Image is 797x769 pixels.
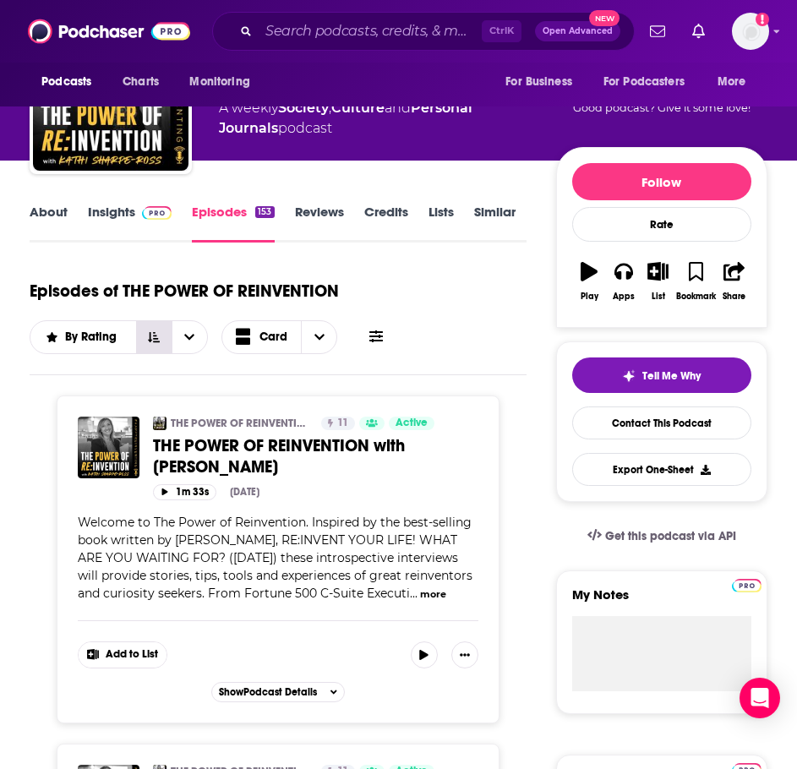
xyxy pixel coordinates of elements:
[30,66,113,98] button: open menu
[505,70,572,94] span: For Business
[396,415,428,432] span: Active
[685,17,712,46] a: Show notifications dropdown
[331,100,385,116] a: Culture
[211,682,345,702] button: ShowPodcast Details
[474,204,516,243] a: Similar
[603,70,685,94] span: For Podcasters
[589,10,620,26] span: New
[605,529,736,543] span: Get this podcast via API
[219,100,472,136] a: Personal Journals
[189,70,249,94] span: Monitoring
[30,320,208,354] h2: Choose List sort
[78,515,472,601] span: Welcome to The Power of Reinvention. Inspired by the best-selling book written by [PERSON_NAME], ...
[535,21,620,41] button: Open AdvancedNew
[142,206,172,220] img: Podchaser Pro
[278,100,329,116] a: Society
[410,586,418,601] span: ...
[212,12,635,51] div: Search podcasts, credits, & more...
[718,70,746,94] span: More
[732,13,769,50] img: User Profile
[88,204,172,243] a: InsightsPodchaser Pro
[295,204,344,243] a: Reviews
[574,515,750,557] a: Get this podcast via API
[219,98,556,139] div: A weekly podcast
[192,204,274,243] a: Episodes153
[230,486,259,498] div: [DATE]
[572,406,751,439] a: Contact This Podcast
[177,66,271,98] button: open menu
[171,417,310,430] a: THE POWER OF REINVENTION with [PERSON_NAME]
[641,251,675,312] button: List
[613,292,635,302] div: Apps
[543,27,613,35] span: Open Advanced
[221,320,338,354] button: Choose View
[607,251,641,312] button: Apps
[572,586,751,616] label: My Notes
[106,648,158,661] span: Add to List
[732,13,769,50] span: Logged in as ei1745
[255,206,274,218] div: 153
[78,417,139,478] img: THE POWER OF REINVENTION with Kathi Sharpe-Ross
[622,369,636,383] img: tell me why sparkle
[30,281,339,302] h1: Episodes of THE POWER OF REINVENTION
[153,435,478,477] a: THE POWER OF REINVENTION with [PERSON_NAME]
[123,70,159,94] span: Charts
[112,66,169,98] a: Charts
[79,642,166,668] button: Show More Button
[429,204,454,243] a: Lists
[420,587,446,602] button: more
[706,66,767,98] button: open menu
[30,204,68,243] a: About
[451,641,478,668] button: Show More Button
[652,292,665,302] div: List
[572,163,751,200] button: Follow
[732,579,762,592] img: Podchaser Pro
[494,66,593,98] button: open menu
[337,415,348,432] span: 11
[136,321,172,353] button: Sort Direction
[572,207,751,242] div: Rate
[329,100,331,116] span: ,
[28,15,190,47] img: Podchaser - Follow, Share and Rate Podcasts
[389,417,434,430] a: Active
[592,66,709,98] button: open menu
[65,331,123,343] span: By Rating
[676,292,716,302] div: Bookmark
[153,435,405,477] span: THE POWER OF REINVENTION with [PERSON_NAME]
[572,357,751,393] button: tell me why sparkleTell Me Why
[675,251,717,312] button: Bookmark
[642,369,701,383] span: Tell Me Why
[172,321,207,353] button: open menu
[153,484,216,500] button: 1m 33s
[732,576,762,592] a: Pro website
[723,292,745,302] div: Share
[219,686,317,698] span: Show Podcast Details
[572,251,607,312] button: Play
[30,331,136,343] button: open menu
[573,101,751,114] span: Good podcast? Give it some love!
[643,17,672,46] a: Show notifications dropdown
[385,100,411,116] span: and
[717,251,751,312] button: Share
[259,331,287,343] span: Card
[153,417,166,430] img: THE POWER OF REINVENTION with Kathi Sharpe-Ross
[41,70,91,94] span: Podcasts
[364,204,408,243] a: Credits
[482,20,521,42] span: Ctrl K
[581,292,598,302] div: Play
[732,13,769,50] button: Show profile menu
[321,417,355,430] a: 11
[740,678,780,718] div: Open Intercom Messenger
[259,18,482,45] input: Search podcasts, credits, & more...
[572,453,751,486] button: Export One-Sheet
[756,13,769,26] svg: Add a profile image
